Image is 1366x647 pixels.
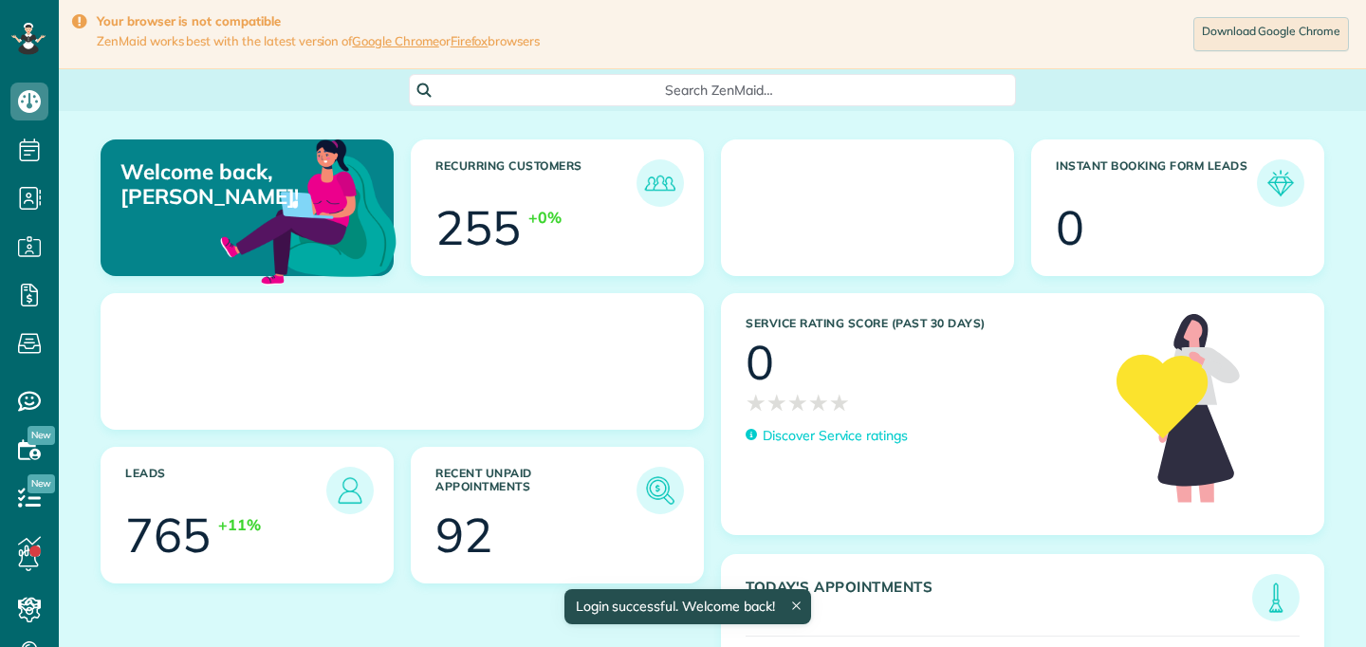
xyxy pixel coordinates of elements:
span: New [28,474,55,493]
div: 0 [1056,204,1084,251]
div: Login successful. Welcome back! [563,589,810,624]
span: ★ [787,386,808,419]
span: ★ [746,386,766,419]
a: Firefox [451,33,489,48]
img: icon_unpaid_appointments-47b8ce3997adf2238b356f14209ab4cced10bd1f174958f3ca8f1d0dd7fffeee.png [641,471,679,509]
span: ★ [808,386,829,419]
a: Discover Service ratings [746,426,908,446]
strong: Your browser is not compatible [97,13,540,29]
img: icon_leads-1bed01f49abd5b7fead27621c3d59655bb73ed531f8eeb49469d10e621d6b896.png [331,471,369,509]
span: ★ [829,386,850,419]
img: icon_recurring_customers-cf858462ba22bcd05b5a5880d41d6543d210077de5bb9ebc9590e49fd87d84ed.png [641,164,679,202]
div: 92 [435,511,492,559]
div: 765 [125,511,211,559]
p: Welcome back, [PERSON_NAME]! [120,159,298,210]
img: dashboard_welcome-42a62b7d889689a78055ac9021e634bf52bae3f8056760290aed330b23ab8690.png [216,118,400,302]
span: New [28,426,55,445]
div: 255 [435,204,521,251]
h3: Recent unpaid appointments [435,467,637,514]
span: ★ [766,386,787,419]
a: Google Chrome [352,33,439,48]
p: Discover Service ratings [763,426,908,446]
div: +0% [528,207,562,229]
span: ZenMaid works best with the latest version of or browsers [97,33,540,49]
h3: Service Rating score (past 30 days) [746,317,1098,330]
div: +11% [218,514,261,536]
h3: Leads [125,467,326,514]
img: icon_form_leads-04211a6a04a5b2264e4ee56bc0799ec3eb69b7e499cbb523a139df1d13a81ae0.png [1262,164,1300,202]
h3: Instant Booking Form Leads [1056,159,1257,207]
h3: Recurring Customers [435,159,637,207]
a: Download Google Chrome [1193,17,1349,51]
img: icon_todays_appointments-901f7ab196bb0bea1936b74009e4eb5ffbc2d2711fa7634e0d609ed5ef32b18b.png [1257,579,1295,617]
h3: Today's Appointments [746,579,1252,621]
div: 0 [746,339,774,386]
